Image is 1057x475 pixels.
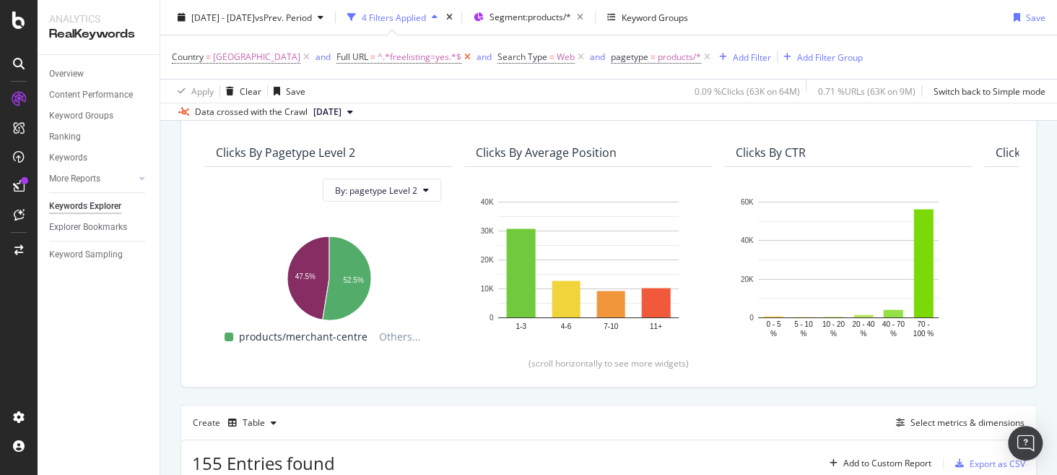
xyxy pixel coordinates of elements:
[860,330,866,338] text: %
[601,6,694,29] button: Keyword Groups
[49,67,149,82] a: Overview
[49,87,133,103] div: Content Performance
[800,330,806,338] text: %
[240,85,261,97] div: Clear
[342,6,443,29] button: 4 Filters Applied
[736,145,806,160] div: Clicks By CTR
[490,314,494,322] text: 0
[49,26,148,43] div: RealKeywords
[928,80,1045,103] button: Switch back to Simple mode
[561,322,572,330] text: 4-6
[172,80,214,103] button: Apply
[770,330,777,338] text: %
[373,328,427,346] span: Others...
[255,11,312,23] span: vs Prev. Period
[622,11,688,23] div: Keyword Groups
[216,229,441,322] svg: A chart.
[917,320,929,328] text: 70 -
[191,11,255,23] span: [DATE] - [DATE]
[736,194,961,340] svg: A chart.
[308,103,359,121] button: [DATE]
[172,51,204,63] span: Country
[49,129,81,145] div: Ranking
[49,171,100,187] div: More Reports
[49,108,113,124] div: Keyword Groups
[477,50,492,64] button: and
[490,11,571,23] span: Segment: products/*
[934,85,1045,97] div: Switch back to Simple mode
[362,11,426,23] div: 4 Filters Applied
[822,320,845,328] text: 10 - 20
[590,50,605,64] button: and
[370,51,375,63] span: =
[199,357,1019,369] div: (scroll horizontally to see more widgets)
[481,256,494,264] text: 20K
[313,106,342,119] span: 2025 Sep. 2nd
[220,80,261,103] button: Clear
[206,51,211,63] span: =
[49,171,135,187] a: More Reports
[49,67,84,82] div: Overview
[243,419,265,427] div: Table
[191,85,214,97] div: Apply
[590,51,605,63] div: and
[49,12,148,26] div: Analytics
[557,47,575,67] span: Web
[797,51,863,63] div: Add Filter Group
[516,322,526,330] text: 1-3
[476,194,701,340] svg: A chart.
[890,330,897,338] text: %
[49,87,149,103] a: Content Performance
[49,247,123,262] div: Keyword Sampling
[890,414,1025,432] button: Select metrics & dimensions
[1008,6,1045,29] button: Save
[481,198,494,206] text: 40K
[766,320,780,328] text: 0 - 5
[481,285,494,293] text: 10K
[741,237,754,245] text: 40K
[604,322,618,330] text: 7-10
[949,452,1025,475] button: Export as CSV
[286,85,305,97] div: Save
[49,150,149,166] a: Keywords
[843,459,931,468] div: Add to Custom Report
[49,129,149,145] a: Ranking
[824,452,931,475] button: Add to Custom Report
[336,51,368,63] span: Full URL
[1026,11,1045,23] div: Save
[195,106,308,119] div: Data crossed with the Crawl
[335,184,417,197] span: By: pagetype Level 2
[713,48,771,66] button: Add Filter
[1008,426,1043,461] div: Open Intercom Messenger
[778,48,863,66] button: Add Filter Group
[49,199,121,214] div: Keywords Explorer
[794,320,813,328] text: 5 - 10
[193,411,282,435] div: Create
[239,328,367,346] span: products/merchant-centre
[476,145,617,160] div: Clicks By Average Position
[468,6,589,29] button: Segment:products/*
[749,314,754,322] text: 0
[49,199,149,214] a: Keywords Explorer
[830,330,837,338] text: %
[733,51,771,63] div: Add Filter
[481,227,494,235] text: 30K
[611,51,648,63] span: pagetype
[852,320,875,328] text: 20 - 40
[651,51,656,63] span: =
[268,80,305,103] button: Save
[316,51,331,63] div: and
[378,47,461,67] span: ^.*freelisting=yes.*$
[741,198,754,206] text: 60K
[650,322,662,330] text: 11+
[910,416,1025,429] div: Select metrics & dimensions
[323,179,441,202] button: By: pagetype Level 2
[295,273,316,281] text: 47.5%
[49,150,87,166] div: Keywords
[49,108,149,124] a: Keyword Groups
[192,451,335,475] span: 155 Entries found
[477,51,492,63] div: and
[913,330,934,338] text: 100 %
